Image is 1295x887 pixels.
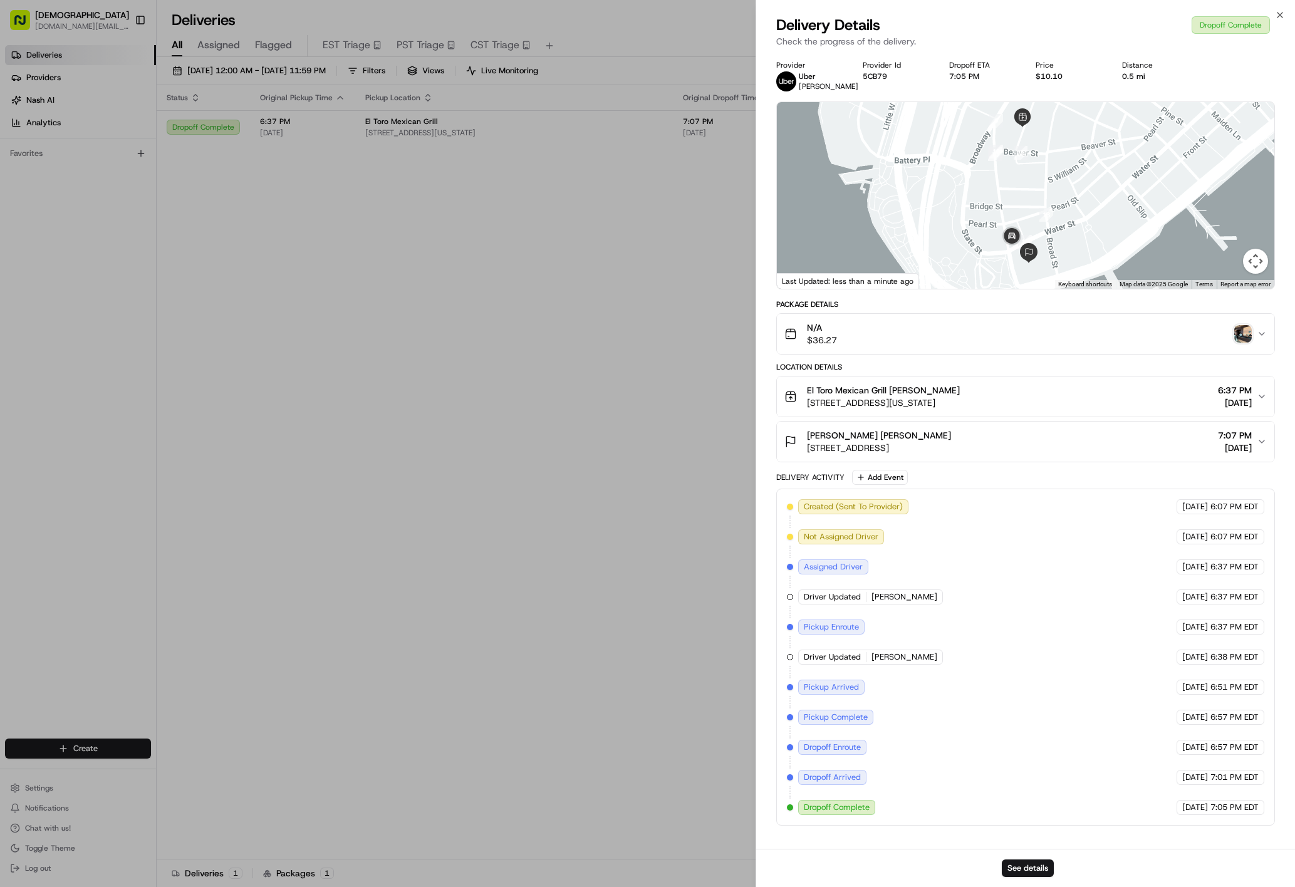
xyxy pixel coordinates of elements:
[1182,772,1208,783] span: [DATE]
[799,71,816,81] span: Uber
[988,147,1002,161] div: 10
[1182,742,1208,753] span: [DATE]
[807,442,951,454] span: [STREET_ADDRESS]
[1210,651,1259,663] span: 6:38 PM EDT
[1182,591,1208,603] span: [DATE]
[804,651,861,663] span: Driver Updated
[780,272,821,289] img: Google
[776,35,1275,48] p: Check the progress of the delivery.
[804,531,878,542] span: Not Assigned Driver
[804,682,859,693] span: Pickup Arrived
[1243,249,1268,274] button: Map camera controls
[1002,859,1054,877] button: See details
[804,772,861,783] span: Dropoff Arrived
[776,15,880,35] span: Delivery Details
[777,376,1274,417] button: El Toro Mexican Grill [PERSON_NAME][STREET_ADDRESS][US_STATE]6:37 PM[DATE]
[1122,71,1188,81] div: 0.5 mi
[1210,531,1259,542] span: 6:07 PM EDT
[804,621,859,633] span: Pickup Enroute
[1218,429,1252,442] span: 7:07 PM
[1210,561,1259,573] span: 6:37 PM EDT
[807,384,960,397] span: El Toro Mexican Grill [PERSON_NAME]
[807,334,837,346] span: $36.27
[804,591,861,603] span: Driver Updated
[780,272,821,289] a: Open this area in Google Maps (opens a new window)
[1210,772,1259,783] span: 7:01 PM EDT
[949,71,1016,81] div: 7:05 PM
[1120,281,1188,288] span: Map data ©2025 Google
[1036,60,1102,70] div: Price
[776,60,843,70] div: Provider
[852,470,908,485] button: Add Event
[1210,712,1259,723] span: 6:57 PM EDT
[777,314,1274,354] button: N/A$36.27photo_proof_of_delivery image
[949,60,1016,70] div: Dropoff ETA
[1234,325,1252,343] img: photo_proof_of_delivery image
[1036,71,1102,81] div: $10.10
[804,561,863,573] span: Assigned Driver
[989,145,1003,158] div: 12
[1210,802,1259,813] span: 7:05 PM EDT
[1039,208,1053,222] div: 13
[777,273,919,289] div: Last Updated: less than a minute ago
[776,362,1275,372] div: Location Details
[1182,712,1208,723] span: [DATE]
[1058,280,1112,289] button: Keyboard shortcuts
[776,472,845,482] div: Delivery Activity
[804,742,861,753] span: Dropoff Enroute
[871,651,937,663] span: [PERSON_NAME]
[989,114,1003,128] div: 9
[776,299,1275,309] div: Package Details
[1014,146,1027,160] div: 11
[804,501,903,512] span: Created (Sent To Provider)
[807,429,951,442] span: [PERSON_NAME] [PERSON_NAME]
[804,712,868,723] span: Pickup Complete
[799,81,858,91] span: [PERSON_NAME]
[1218,442,1252,454] span: [DATE]
[807,321,837,334] span: N/A
[1218,397,1252,409] span: [DATE]
[1220,281,1271,288] a: Report a map error
[1210,621,1259,633] span: 6:37 PM EDT
[871,591,937,603] span: [PERSON_NAME]
[863,71,887,81] button: 5CB79
[1182,682,1208,693] span: [DATE]
[777,422,1274,462] button: [PERSON_NAME] [PERSON_NAME][STREET_ADDRESS]7:07 PM[DATE]
[1210,501,1259,512] span: 6:07 PM EDT
[1210,591,1259,603] span: 6:37 PM EDT
[804,802,870,813] span: Dropoff Complete
[1182,531,1208,542] span: [DATE]
[1195,281,1213,288] a: Terms (opens in new tab)
[1210,742,1259,753] span: 6:57 PM EDT
[1018,235,1032,249] div: 14
[1182,561,1208,573] span: [DATE]
[1182,651,1208,663] span: [DATE]
[776,71,796,91] img: uber-new-logo.jpeg
[1182,802,1208,813] span: [DATE]
[807,397,960,409] span: [STREET_ADDRESS][US_STATE]
[1182,501,1208,512] span: [DATE]
[1182,621,1208,633] span: [DATE]
[1122,60,1188,70] div: Distance
[863,60,929,70] div: Provider Id
[1218,384,1252,397] span: 6:37 PM
[1210,682,1259,693] span: 6:51 PM EDT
